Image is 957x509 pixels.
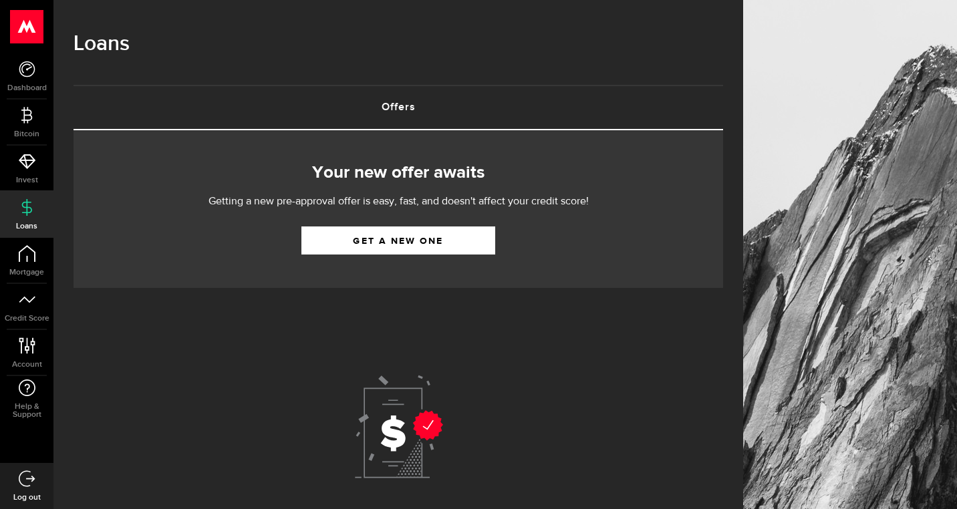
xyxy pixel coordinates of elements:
iframe: LiveChat chat widget [901,453,957,509]
p: Getting a new pre-approval offer is easy, fast, and doesn't affect your credit score! [168,194,629,210]
h2: Your new offer awaits [94,159,703,187]
h1: Loans [74,27,723,61]
a: Get a new one [301,226,495,254]
ul: Tabs Navigation [74,85,723,130]
a: Offers [74,86,723,129]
